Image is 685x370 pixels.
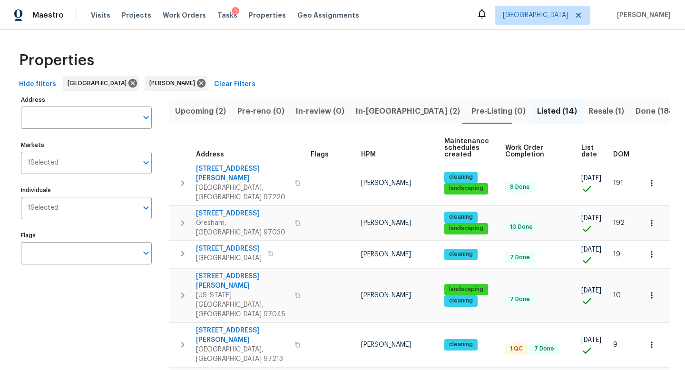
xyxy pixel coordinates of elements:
[506,253,534,262] span: 7 Done
[297,10,359,20] span: Geo Assignments
[175,105,226,118] span: Upcoming (2)
[506,345,527,353] span: 1 QC
[19,56,94,65] span: Properties
[361,292,411,299] span: [PERSON_NAME]
[15,76,60,93] button: Hide filters
[471,105,526,118] span: Pre-Listing (0)
[613,292,621,299] span: 10
[122,10,151,20] span: Projects
[613,180,623,186] span: 191
[196,326,289,345] span: [STREET_ADDRESS][PERSON_NAME]
[506,183,534,191] span: 9 Done
[445,213,477,221] span: cleaning
[196,151,224,158] span: Address
[214,78,255,90] span: Clear Filters
[210,76,259,93] button: Clear Filters
[537,105,577,118] span: Listed (14)
[196,164,289,183] span: [STREET_ADDRESS][PERSON_NAME]
[588,105,624,118] span: Resale (1)
[232,7,239,17] div: 1
[361,220,411,226] span: [PERSON_NAME]
[32,10,64,20] span: Maestro
[163,10,206,20] span: Work Orders
[581,175,601,182] span: [DATE]
[19,78,56,90] span: Hide filters
[581,215,601,222] span: [DATE]
[139,156,153,169] button: Open
[28,204,59,212] span: 1 Selected
[149,78,199,88] span: [PERSON_NAME]
[296,105,344,118] span: In-review (0)
[445,185,487,193] span: landscaping
[530,345,558,353] span: 7 Done
[196,272,289,291] span: [STREET_ADDRESS][PERSON_NAME]
[196,183,289,202] span: [GEOGRAPHIC_DATA], [GEOGRAPHIC_DATA] 97220
[613,151,629,158] span: DOM
[445,285,487,293] span: landscaping
[361,341,411,348] span: [PERSON_NAME]
[249,10,286,20] span: Properties
[139,201,153,214] button: Open
[196,218,289,237] span: Gresham, [GEOGRAPHIC_DATA] 97030
[445,297,477,305] span: cleaning
[361,151,376,158] span: HPM
[21,233,152,238] label: Flags
[139,111,153,124] button: Open
[28,159,59,167] span: 1 Selected
[361,180,411,186] span: [PERSON_NAME]
[613,341,617,348] span: 9
[361,251,411,258] span: [PERSON_NAME]
[581,246,601,253] span: [DATE]
[68,78,130,88] span: [GEOGRAPHIC_DATA]
[196,209,289,218] span: [STREET_ADDRESS]
[445,173,477,181] span: cleaning
[581,337,601,343] span: [DATE]
[196,345,289,364] span: [GEOGRAPHIC_DATA], [GEOGRAPHIC_DATA] 97213
[445,250,477,258] span: cleaning
[581,145,597,158] span: List date
[445,341,477,349] span: cleaning
[91,10,110,20] span: Visits
[444,138,489,158] span: Maintenance schedules created
[445,224,487,233] span: landscaping
[613,220,625,226] span: 192
[505,145,565,158] span: Work Order Completion
[311,151,329,158] span: Flags
[237,105,284,118] span: Pre-reno (0)
[356,105,460,118] span: In-[GEOGRAPHIC_DATA] (2)
[196,291,289,319] span: [US_STATE][GEOGRAPHIC_DATA], [GEOGRAPHIC_DATA] 97045
[613,10,671,20] span: [PERSON_NAME]
[21,97,152,103] label: Address
[21,142,152,148] label: Markets
[217,12,237,19] span: Tasks
[63,76,139,91] div: [GEOGRAPHIC_DATA]
[196,253,262,263] span: [GEOGRAPHIC_DATA]
[636,105,677,118] span: Done (188)
[506,223,537,231] span: 10 Done
[613,251,620,258] span: 19
[139,246,153,260] button: Open
[145,76,207,91] div: [PERSON_NAME]
[581,287,601,294] span: [DATE]
[21,187,152,193] label: Individuals
[196,244,262,253] span: [STREET_ADDRESS]
[503,10,568,20] span: [GEOGRAPHIC_DATA]
[506,295,534,303] span: 7 Done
